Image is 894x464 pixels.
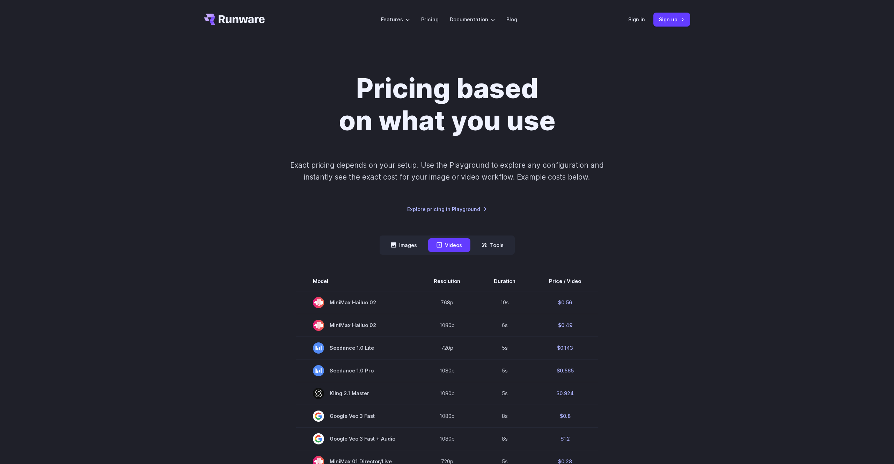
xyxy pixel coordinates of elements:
[417,427,477,450] td: 1080p
[417,336,477,359] td: 720p
[506,15,517,23] a: Blog
[417,405,477,427] td: 1080p
[477,382,532,405] td: 5s
[653,13,690,26] a: Sign up
[417,382,477,405] td: 1080p
[477,271,532,291] th: Duration
[417,271,477,291] th: Resolution
[428,238,470,252] button: Videos
[313,297,400,308] span: MiniMax Hailuo 02
[477,291,532,314] td: 10s
[532,427,598,450] td: $1.2
[382,238,425,252] button: Images
[532,271,598,291] th: Price / Video
[532,336,598,359] td: $0.143
[417,291,477,314] td: 768p
[417,359,477,382] td: 1080p
[313,411,400,422] span: Google Veo 3 Fast
[450,15,495,23] label: Documentation
[313,433,400,444] span: Google Veo 3 Fast + Audio
[532,382,598,405] td: $0.924
[532,405,598,427] td: $0.8
[313,365,400,376] span: Seedance 1.0 Pro
[477,405,532,427] td: 8s
[407,205,487,213] a: Explore pricing in Playground
[532,314,598,336] td: $0.49
[252,73,642,137] h1: Pricing based on what you use
[477,314,532,336] td: 6s
[313,342,400,354] span: Seedance 1.0 Lite
[277,159,617,183] p: Exact pricing depends on your setup. Use the Playground to explore any configuration and instantl...
[296,271,417,291] th: Model
[417,314,477,336] td: 1080p
[204,14,265,25] a: Go to /
[421,15,439,23] a: Pricing
[477,336,532,359] td: 5s
[381,15,410,23] label: Features
[477,427,532,450] td: 8s
[532,359,598,382] td: $0.565
[532,291,598,314] td: $0.56
[473,238,512,252] button: Tools
[477,359,532,382] td: 5s
[313,320,400,331] span: MiniMax Hailuo 02
[313,388,400,399] span: Kling 2.1 Master
[628,15,645,23] a: Sign in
